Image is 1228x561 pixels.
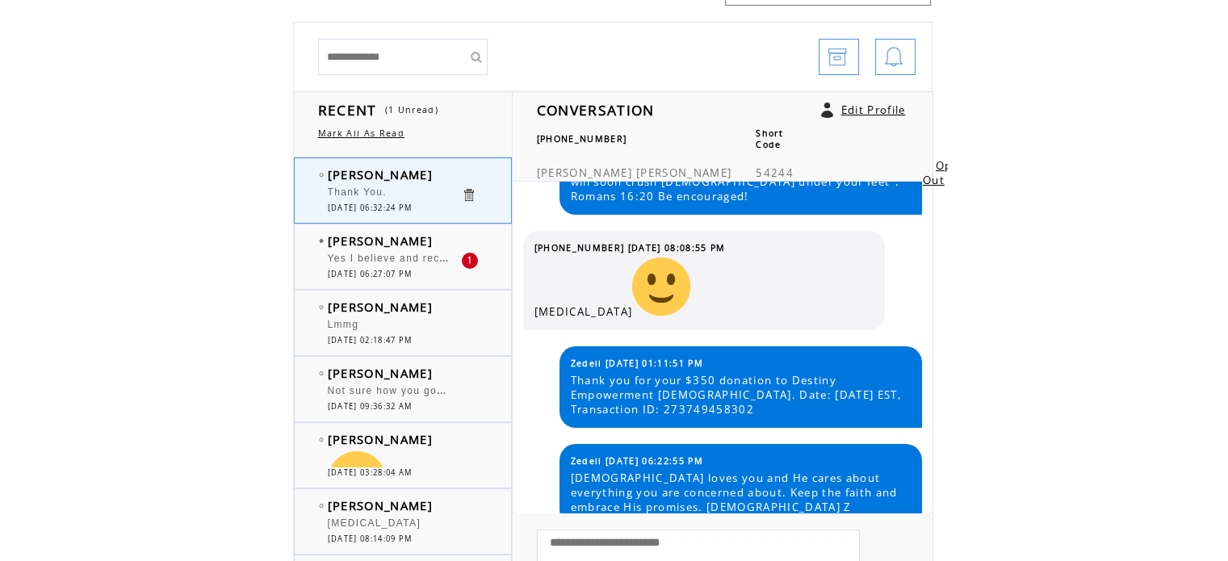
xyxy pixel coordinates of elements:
span: [DATE] 02:18:47 PM [328,335,413,345]
img: archive.png [828,40,847,76]
input: Submit [463,39,488,75]
span: [PHONE_NUMBER] [DATE] 08:08:55 PM [534,242,726,253]
span: Zedell [DATE] 06:22:55 PM [571,455,703,467]
span: CONVERSATION [537,100,655,119]
span: [MEDICAL_DATA] [534,257,874,319]
span: [DATE] 03:28:04 AM [328,467,413,478]
span: [DEMOGRAPHIC_DATA] loves you and He cares about everything you are concerned about. Keep the fait... [571,471,910,514]
span: [PERSON_NAME] [328,166,433,182]
a: Click to edit user profile [821,103,833,118]
span: [MEDICAL_DATA] [328,517,421,529]
span: [PHONE_NUMBER] [537,133,627,144]
span: (1 Unread) [385,104,438,115]
span: Not sure how you got this number, but I really needed this [DATE]. I am on my way to my [MEDICAL_... [328,381,1062,397]
img: bulletEmpty.png [319,305,324,309]
span: [DATE] 09:36:32 AM [328,401,413,412]
span: [PERSON_NAME] [328,232,433,249]
a: Opt Out [923,158,958,187]
span: [PERSON_NAME] [328,431,433,447]
span: RECENT [318,100,377,119]
span: [DATE] 08:14:09 PM [328,534,413,544]
img: bell.png [884,40,903,76]
span: Zedell [DATE] 01:11:51 PM [571,358,703,369]
img: bulletEmpty.png [319,504,324,508]
a: Click to delete these messgaes [461,187,476,203]
span: [PERSON_NAME] [537,165,632,180]
span: Short Code [756,128,783,150]
a: Mark All As Read [318,128,404,139]
img: bulletEmpty.png [319,437,324,442]
span: Thank you for your $350 donation to Destiny Empowerment [DEMOGRAPHIC_DATA]. Date: [DATE] EST, Tra... [571,373,910,417]
span: Yes I believe and receive Thank you Pastor [328,249,559,265]
span: [DATE] 06:32:24 PM [328,203,413,213]
img: 🙏 [632,257,690,316]
img: bulletEmpty.png [319,371,324,375]
span: [PERSON_NAME] [636,165,731,180]
span: [PERSON_NAME] [328,497,433,513]
img: ❤ [328,451,386,509]
span: [DATE] 06:27:07 PM [328,269,413,279]
span: 54244 [756,165,794,180]
img: bulletEmpty.png [319,173,324,177]
span: Lmmg [328,319,359,330]
div: 1 [462,253,478,269]
span: Thank You. [328,186,387,198]
a: Edit Profile [841,103,906,117]
img: bulletFull.png [319,239,324,243]
span: [PERSON_NAME] [328,365,433,381]
span: [PERSON_NAME] [328,299,433,315]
